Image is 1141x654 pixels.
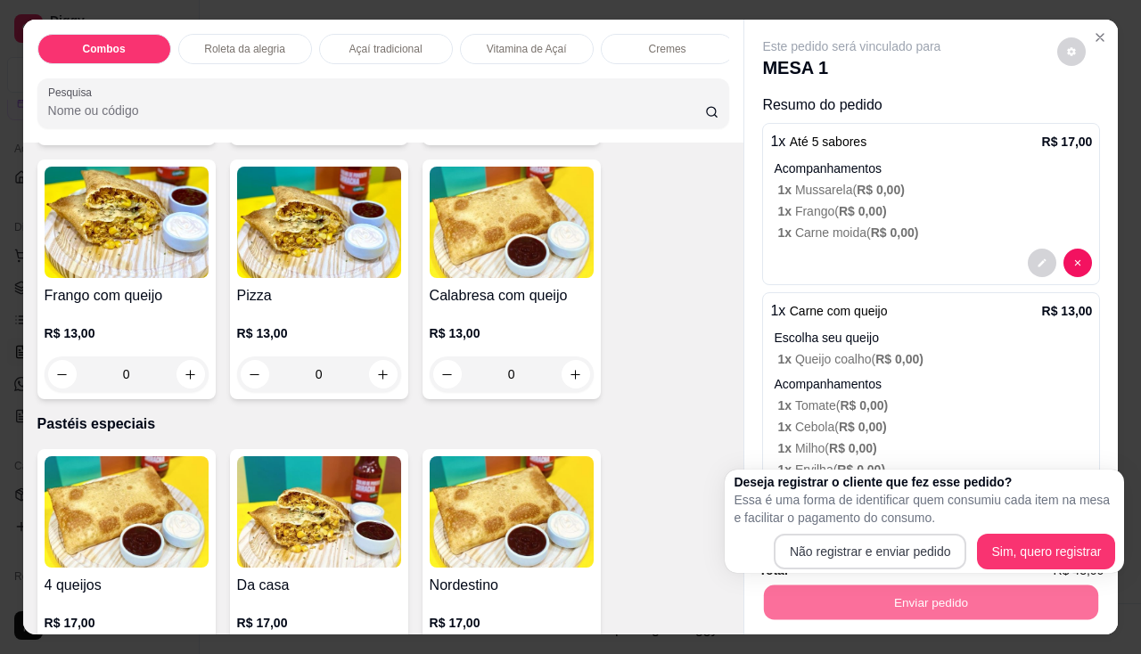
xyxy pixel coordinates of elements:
span: 1 x [777,420,794,434]
button: Close [1086,23,1114,52]
p: Queijo coalho ( [777,350,1092,368]
span: R$ 0,00 ) [875,352,923,366]
p: R$ 17,00 [237,614,401,632]
span: R$ 0,00 ) [837,462,885,477]
button: Não registrar e enviar pedido [774,534,967,569]
img: product-image [237,456,401,568]
strong: Total [759,563,787,577]
p: Essa é uma forma de identificar quem consumiu cada item na mesa e facilitar o pagamento do consumo. [734,491,1115,527]
img: product-image [45,167,209,278]
button: Enviar pedido [764,585,1098,620]
span: R$ 0,00 ) [839,204,887,218]
span: R$ 0,00 ) [839,420,887,434]
button: decrease-product-quantity [1057,37,1086,66]
span: 1 x [777,462,794,477]
h4: Calabresa com queijo [430,285,594,307]
p: Milho ( [777,439,1092,457]
span: Até 5 sabores [790,135,866,149]
span: 1 x [777,183,794,197]
span: 1 x [777,225,794,240]
p: Vitamina de Açaí [487,42,567,56]
span: R$ 0,00 ) [857,183,905,197]
h4: Da casa [237,575,401,596]
p: Pastéis especiais [37,413,730,435]
span: 1 x [777,441,794,455]
span: R$ 0,00 ) [840,398,888,413]
p: Açaí tradicional [349,42,423,56]
p: Carne moida ( [777,224,1092,241]
h4: Nordestino [430,575,594,596]
img: product-image [45,456,209,568]
p: MESA 1 [762,55,940,80]
span: 1 x [777,204,794,218]
p: R$ 17,00 [1042,133,1093,151]
p: Mussarela ( [777,181,1092,199]
button: Sim, quero registrar [977,534,1115,569]
h2: Deseja registrar o cliente que fez esse pedido? [734,473,1115,491]
p: Roleta da alegria [204,42,285,56]
p: Acompanhamentos [774,375,1092,393]
button: decrease-product-quantity [1063,249,1092,277]
p: Cremes [649,42,686,56]
label: Pesquisa [48,85,98,100]
p: R$ 17,00 [45,614,209,632]
span: R$ 0,00 ) [871,225,919,240]
p: Acompanhamentos [774,159,1092,177]
p: R$ 13,00 [1042,302,1093,320]
h4: Frango com queijo [45,285,209,307]
p: Tomate ( [777,396,1092,414]
p: Frango ( [777,202,1092,220]
p: Cebola ( [777,418,1092,436]
p: 1 x [770,131,866,152]
p: R$ 13,00 [45,324,209,342]
span: Carne com queijo [790,304,888,318]
span: 1 x [777,398,794,413]
span: 1 x [777,352,794,366]
p: 1 x [770,300,887,322]
p: Escolha seu queijo [774,329,1092,347]
h4: 4 queijos [45,575,209,596]
span: R$ 0,00 ) [829,441,877,455]
img: product-image [237,167,401,278]
h4: Pizza [237,285,401,307]
button: decrease-product-quantity [1028,249,1056,277]
p: Combos [83,42,126,56]
img: product-image [430,167,594,278]
p: Resumo do pedido [762,94,1100,116]
p: R$ 13,00 [237,324,401,342]
input: Pesquisa [48,102,705,119]
img: product-image [430,456,594,568]
p: Este pedido será vinculado para [762,37,940,55]
p: Ervilha ( [777,461,1092,478]
p: R$ 13,00 [430,324,594,342]
p: R$ 17,00 [430,614,594,632]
